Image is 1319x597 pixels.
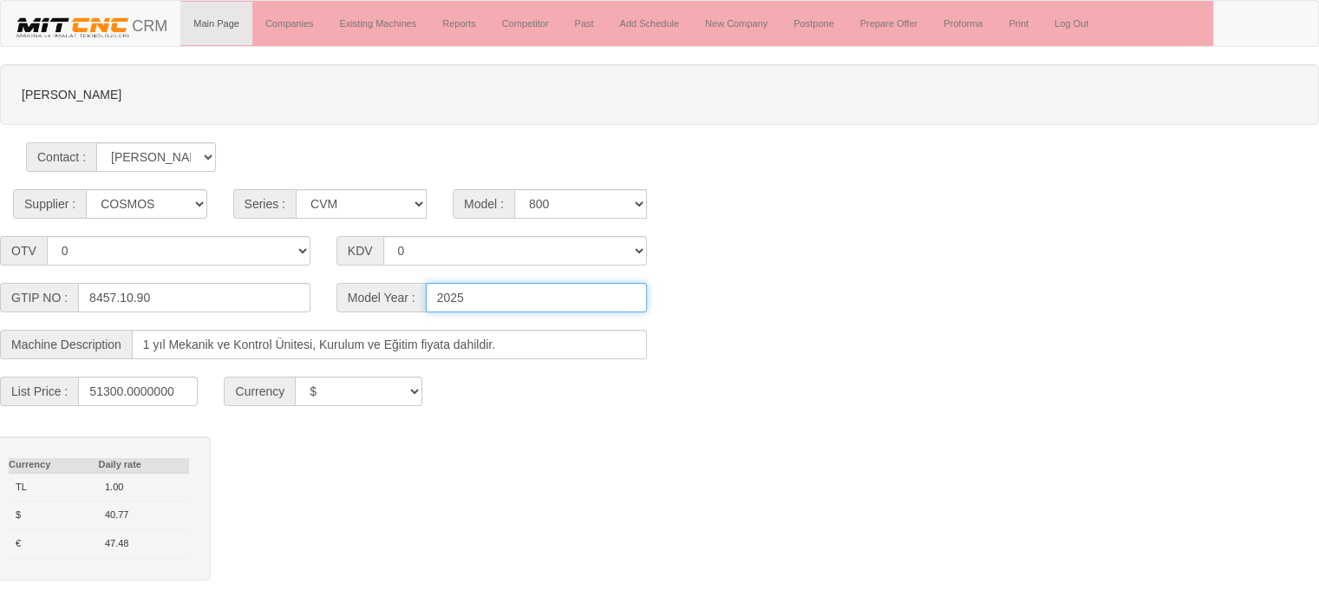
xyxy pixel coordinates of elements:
a: Add Schedule [607,2,693,45]
a: Main Page [180,2,252,45]
td: $ [9,502,98,530]
th: Daily rate [98,458,190,473]
input: GTIP NO [78,283,310,312]
input: List Price [78,377,198,406]
span: Supplier : [13,189,86,219]
input: Model Year [426,283,647,312]
span: Model : [453,189,514,219]
th: Currency [9,458,98,473]
a: Print [996,2,1041,45]
td: TL [9,473,98,502]
span: Series : [233,189,296,219]
span: Contact : [26,142,96,172]
a: Existing Machines [327,2,430,45]
a: Companies [252,2,327,45]
div: Currency [224,377,295,406]
a: Postpone [780,2,846,45]
input: Machine Description [132,330,647,359]
a: Proforma [930,2,996,45]
td: 1.00 [98,473,190,502]
a: Log Out [1041,2,1101,45]
a: CRM [1,1,180,44]
span: KDV [336,236,383,266]
span: Model Year : [336,283,426,312]
a: Past [561,2,606,45]
a: Competitor [489,2,562,45]
a: Reports [429,2,489,45]
a: Prepare Offer [847,2,930,45]
td: € [9,530,98,559]
td: 40.77 [98,502,190,530]
a: New Company [692,2,780,45]
img: header.png [14,14,132,40]
td: 47.48 [98,530,190,559]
